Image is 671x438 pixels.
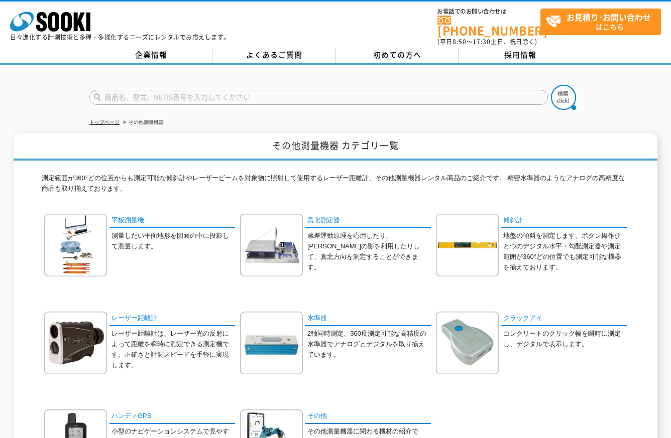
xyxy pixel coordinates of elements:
li: その他測量機器 [121,117,164,128]
span: (平日 ～ 土日、祝日除く) [437,37,537,46]
p: 2軸同時測定、360度測定可能な高精度の水準器でアナログとデジタルを取り揃えています。 [307,329,431,360]
p: コンクリートのクリック幅を瞬時に測定し、デジタルで表示します。 [503,329,627,350]
a: [PHONE_NUMBER] [437,16,540,36]
p: 測定範囲が360°どの位置からも測定可能な傾斜計やレーザービームを対象物に照射して使用するレーザー距離計、その他測量機器レンタル商品のご紹介です。 精密水準器のようなアナログの高精度な商品も取り... [42,173,629,199]
a: トップページ [89,119,120,125]
img: 水準器 [240,312,303,374]
a: お見積り･お問い合わせはこちら [540,9,661,35]
span: お電話でのお問い合わせは [437,9,540,15]
input: 商品名、型式、NETIS番号を入力してください [89,90,548,105]
img: btn_search.png [551,85,576,110]
p: 測量したい平面地形を図面の中に投影して測量します。 [111,231,235,252]
a: 水準器 [305,312,431,326]
h1: その他測量機器 カテゴリ一覧 [14,133,658,161]
span: 17:30 [473,37,491,46]
p: 地盤の傾斜を測定します。ボタン操作ひとつのデジタル水平・勾配測定器や測定範囲が360°どの位置でも測定可能な機器を揃えております。 [503,231,627,272]
a: 傾斜計 [501,214,627,228]
img: クラックアイ [436,312,499,374]
a: レーザー距離計 [109,312,235,326]
a: 企業情報 [89,48,212,63]
a: 真北測定器 [305,214,431,228]
p: 日々進化する計測技術と多種・多様化するニーズにレンタルでお応えします。 [10,34,230,40]
span: 初めての方へ [373,49,421,60]
a: 採用情報 [459,48,582,63]
img: 真北測定器 [240,214,303,276]
a: 初めての方へ [335,48,459,63]
span: はこちら [546,9,660,34]
img: 平板測量機 [44,214,107,276]
a: よくあるご質問 [212,48,335,63]
p: レーザー距離計は、レーザー光の反射によって距離を瞬時に測定できる測定機です。正確さと計測スピードを手軽に実現します。 [111,329,235,370]
strong: お見積り･お問い合わせ [567,11,651,23]
a: クラックアイ [501,312,627,326]
span: 8:50 [453,37,467,46]
img: レーザー距離計 [44,312,107,374]
a: 平板測量機 [109,214,235,228]
p: 歳差運動原理を応用したり、[PERSON_NAME]の影を利用したりして、真北方向を測定することができます。 [307,231,431,272]
img: 傾斜計 [436,214,499,276]
a: その他 [305,409,431,424]
a: ハンディGPS [109,409,235,424]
